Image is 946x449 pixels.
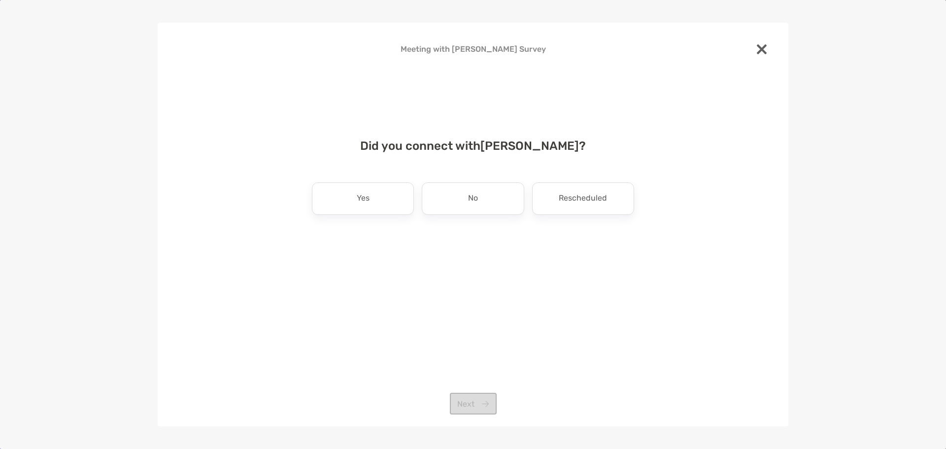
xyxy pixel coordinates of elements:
p: Rescheduled [559,191,607,207]
h4: Did you connect with [PERSON_NAME] ? [173,139,773,153]
h4: Meeting with [PERSON_NAME] Survey [173,44,773,54]
p: Yes [357,191,370,207]
img: close modal [757,44,767,54]
p: No [468,191,478,207]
